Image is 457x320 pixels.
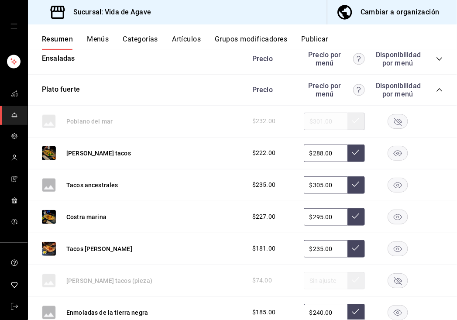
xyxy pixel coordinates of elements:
[376,51,419,67] div: Disponibilidad por menú
[252,148,275,158] span: $222.00
[66,244,132,253] button: Tacos [PERSON_NAME]
[252,308,275,317] span: $185.00
[66,7,151,17] h3: Sucursal: Vida de Agave
[42,35,457,50] div: navigation tabs
[66,181,118,189] button: Tacos ancestrales
[42,54,75,64] button: Ensaladas
[172,35,201,50] button: Artículos
[42,146,56,160] img: Preview
[66,149,131,158] button: [PERSON_NAME] tacos
[252,180,275,189] span: $235.00
[252,212,275,221] span: $227.00
[301,35,328,50] button: Publicar
[10,23,17,30] button: open drawer
[42,85,80,95] button: Plato fuerte
[215,35,287,50] button: Grupos modificadores
[42,210,56,224] img: Preview
[252,244,275,253] span: $181.00
[244,86,299,94] div: Precio
[304,82,365,98] div: Precio por menú
[42,35,73,50] button: Resumen
[42,242,56,256] img: Preview
[304,208,347,226] input: Sin ajuste
[304,51,365,67] div: Precio por menú
[66,308,148,317] button: Enmoladas de la tierra negra
[123,35,158,50] button: Categorías
[244,55,299,63] div: Precio
[304,176,347,194] input: Sin ajuste
[436,86,443,93] button: collapse-category-row
[436,55,443,62] button: collapse-category-row
[66,213,107,221] button: Costra marina
[376,82,419,98] div: Disponibilidad por menú
[304,145,347,162] input: Sin ajuste
[361,6,440,18] div: Cambiar a organización
[304,240,347,258] input: Sin ajuste
[87,35,109,50] button: Menús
